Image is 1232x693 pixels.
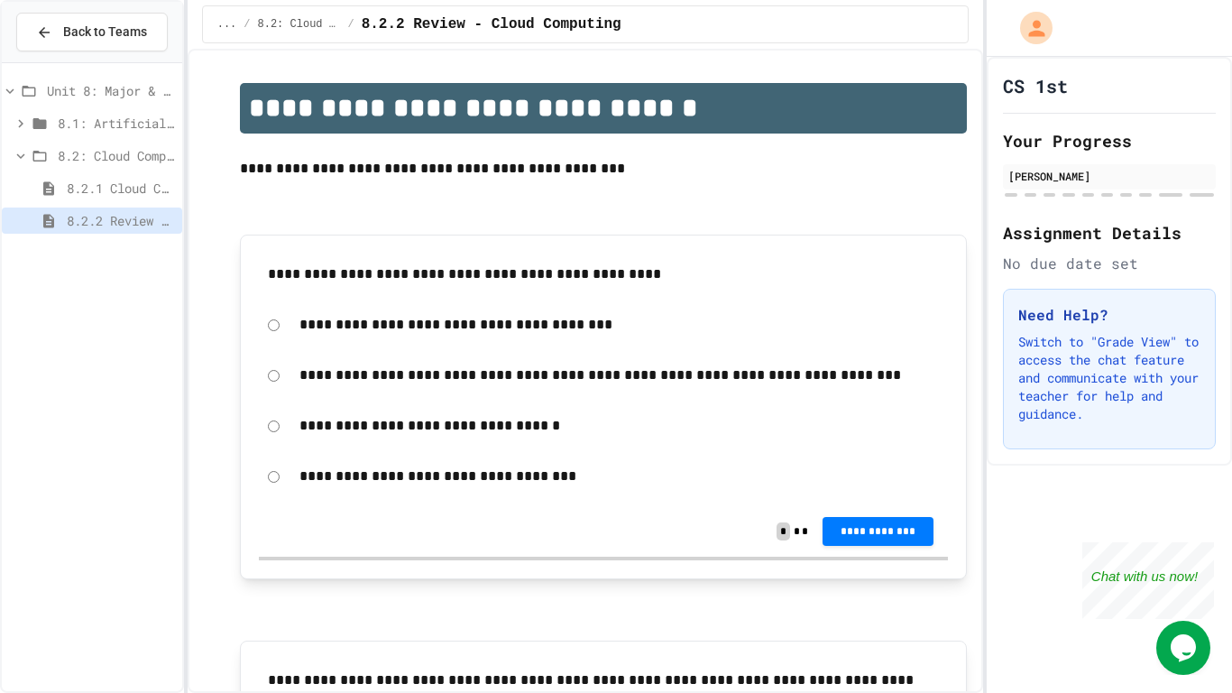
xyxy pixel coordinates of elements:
[244,17,250,32] span: /
[1082,542,1214,619] iframe: chat widget
[16,13,168,51] button: Back to Teams
[58,114,175,133] span: 8.1: Artificial Intelligence Basics
[47,81,175,100] span: Unit 8: Major & Emerging Technologies
[1003,73,1068,98] h1: CS 1st
[217,17,237,32] span: ...
[1001,7,1057,49] div: My Account
[362,14,621,35] span: 8.2.2 Review - Cloud Computing
[1003,128,1216,153] h2: Your Progress
[1008,168,1210,184] div: [PERSON_NAME]
[1003,253,1216,274] div: No due date set
[63,23,147,42] span: Back to Teams
[1003,220,1216,245] h2: Assignment Details
[67,211,175,230] span: 8.2.2 Review - Cloud Computing
[58,146,175,165] span: 8.2: Cloud Computing
[67,179,175,198] span: 8.2.1 Cloud Computing: Transforming the Digital World
[1018,304,1200,326] h3: Need Help?
[1156,621,1214,675] iframe: chat widget
[347,17,354,32] span: /
[1018,333,1200,423] p: Switch to "Grade View" to access the chat feature and communicate with your teacher for help and ...
[258,17,341,32] span: 8.2: Cloud Computing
